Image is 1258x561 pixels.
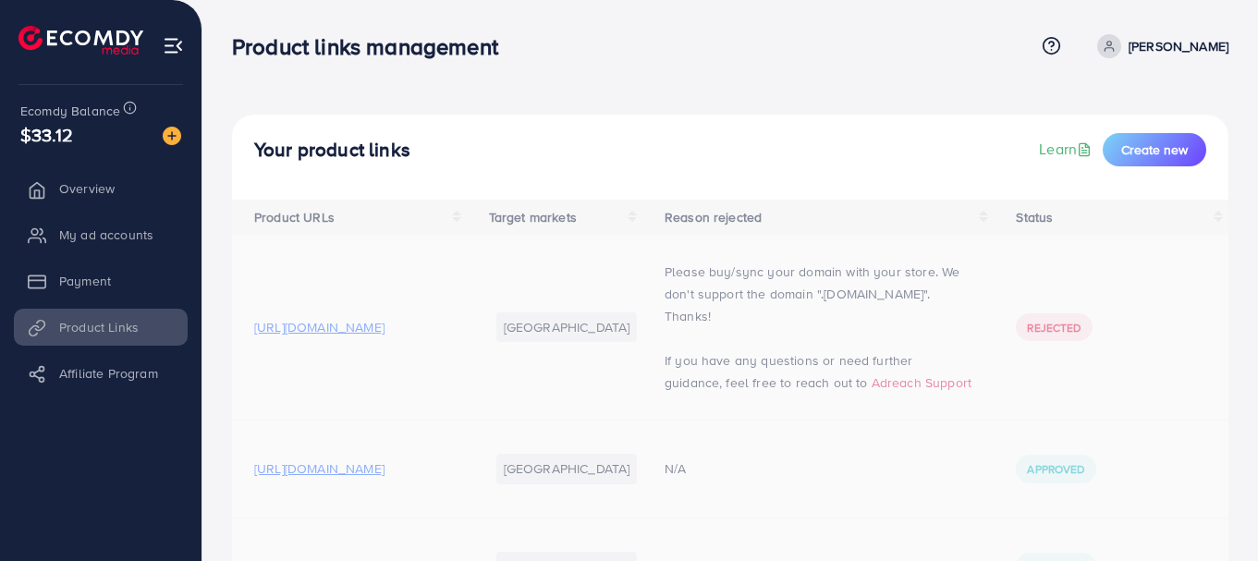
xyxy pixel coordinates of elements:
[1090,34,1228,58] a: [PERSON_NAME]
[18,26,143,55] img: logo
[163,127,181,145] img: image
[163,35,184,56] img: menu
[254,139,410,162] h4: Your product links
[1039,139,1095,160] a: Learn
[1129,35,1228,57] p: [PERSON_NAME]
[20,121,73,148] span: $33.12
[232,33,513,60] h3: Product links management
[1121,140,1188,159] span: Create new
[1103,133,1206,166] button: Create new
[20,102,120,120] span: Ecomdy Balance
